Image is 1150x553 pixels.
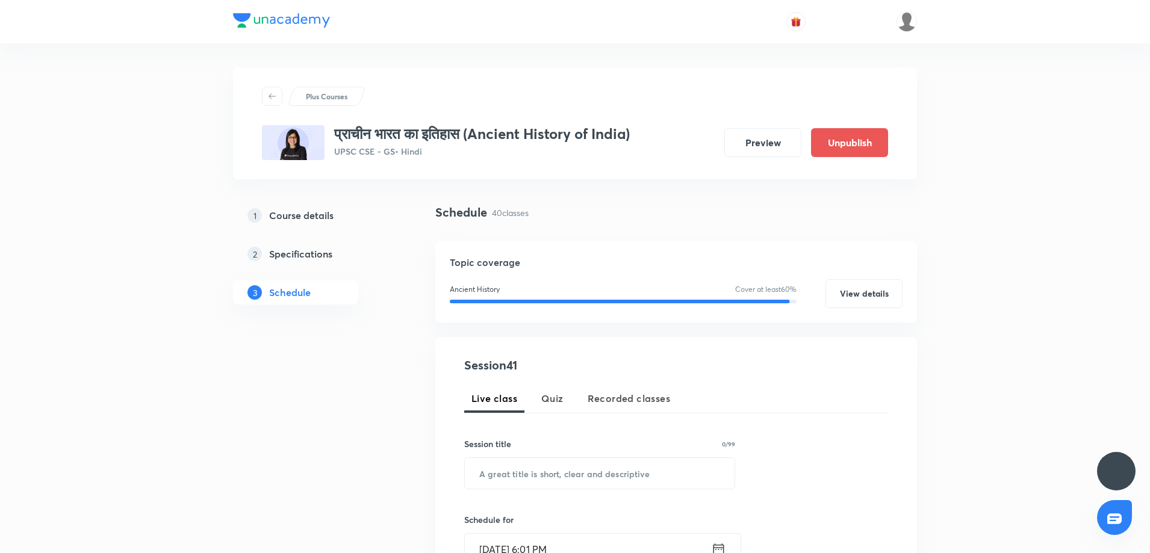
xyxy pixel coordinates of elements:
[897,11,917,32] img: Piali K
[464,437,511,450] h6: Session title
[465,458,735,489] input: A great title is short, clear and descriptive
[825,279,903,308] button: View details
[464,513,735,526] h6: Schedule for
[262,125,325,160] img: DB7AA135-CF14-47BF-BB25-E0B5B38AD117_plus.png
[233,13,330,31] a: Company Logo
[791,16,801,27] img: avatar
[334,145,630,158] p: UPSC CSE - GS • Hindi
[233,13,330,28] img: Company Logo
[1109,464,1124,478] img: ttu
[811,128,888,157] button: Unpublish
[724,128,801,157] button: Preview
[464,356,684,374] h4: Session 41
[735,284,797,295] p: Cover at least 60 %
[450,284,500,295] p: Ancient History
[247,208,262,223] p: 1
[435,203,487,221] h4: Schedule
[541,391,564,406] span: Quiz
[247,285,262,300] p: 3
[233,242,397,266] a: 2Specifications
[588,391,670,406] span: Recorded classes
[269,285,311,300] h5: Schedule
[492,206,529,219] p: 40 classes
[786,12,806,31] button: avatar
[306,91,347,102] p: Plus Courses
[233,203,397,227] a: 1Course details
[269,208,334,223] h5: Course details
[450,255,903,270] h5: Topic coverage
[269,247,332,261] h5: Specifications
[471,391,517,406] span: Live class
[334,125,630,143] h3: प्राचीन भारत का इतिहास (Ancient History of India)
[722,441,735,447] p: 0/99
[247,247,262,261] p: 2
